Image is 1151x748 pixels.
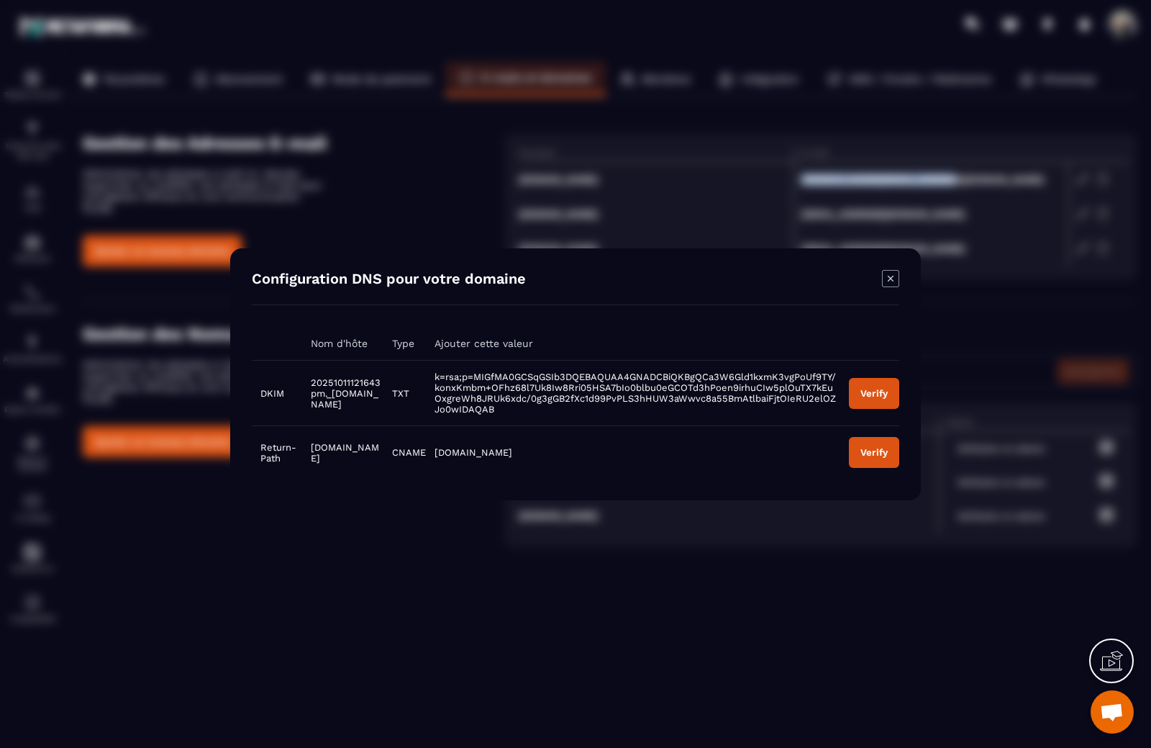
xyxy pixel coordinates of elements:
h4: Configuration DNS pour votre domaine [252,270,526,290]
span: [DOMAIN_NAME] [311,441,379,463]
span: [DOMAIN_NAME] [435,447,512,458]
td: Return-Path [252,425,302,479]
div: Verify [860,447,888,458]
span: k=rsa;p=MIGfMA0GCSqGSIb3DQEBAQUAA4GNADCBiQKBgQCa3W6Gld1kxmK3vgPoUf9TY/konxKmbm+OFhz68l7Uk8Iw8Rri0... [435,371,836,415]
span: 20251011121643pm._[DOMAIN_NAME] [311,377,381,409]
div: Ouvrir le chat [1091,690,1134,734]
th: Ajouter cette valeur [426,327,840,361]
button: Verify [849,377,899,408]
td: CNAME [383,425,426,479]
th: Nom d'hôte [302,327,383,361]
td: DKIM [252,360,302,425]
th: Type [383,327,426,361]
button: Verify [849,437,899,468]
div: Verify [860,387,888,398]
td: TXT [383,360,426,425]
